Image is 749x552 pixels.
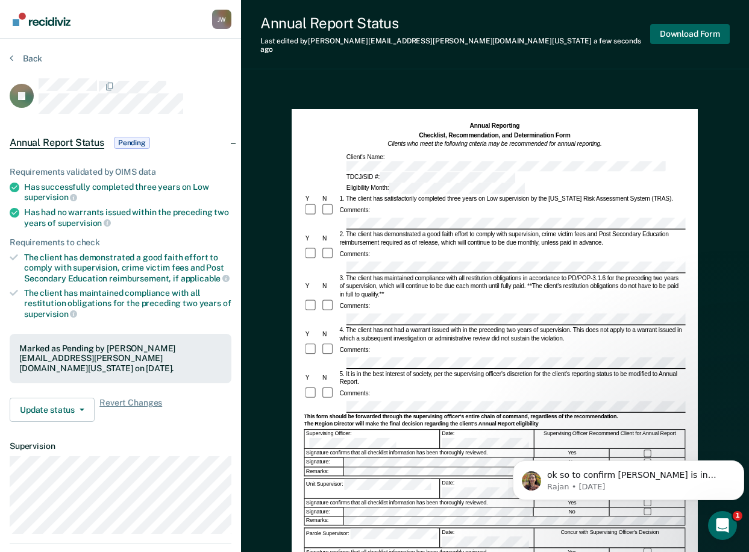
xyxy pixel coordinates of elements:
[24,192,77,202] span: supervision
[305,479,440,498] div: Unit Supervisor:
[338,389,371,398] div: Comments:
[10,53,42,64] button: Back
[440,479,534,498] div: Date:
[338,249,371,258] div: Comments:
[305,429,440,448] div: Supervising Officer:
[305,516,344,525] div: Remarks:
[338,194,685,202] div: 1. The client has satisfactorily completed three years on Low supervision by the [US_STATE] Risk ...
[305,507,343,516] div: Signature:
[535,528,686,548] div: Concur with Supervising Officer's Decision
[338,230,685,246] div: 2. The client has demonstrated a good faith effort to comply with supervision, crime victim fees ...
[440,429,534,448] div: Date:
[708,511,737,540] iframe: Intercom live chat
[440,528,534,548] div: Date:
[304,413,686,420] div: This form should be forwarded through the supervising officer's entire chain of command, regardle...
[58,218,111,228] span: supervision
[10,137,104,149] span: Annual Report Status
[508,435,749,519] iframe: Intercom notifications message
[419,131,571,137] strong: Checklist, Recommendation, and Determination Form
[304,421,686,428] div: The Region Director will make the final decision regarding the client's Annual Report eligibility
[338,369,685,386] div: 5. It is in the best interest of society, per the supervising officer's discretion for the client...
[345,183,526,193] div: Eligibility Month:
[304,374,321,382] div: Y
[181,274,230,283] span: applicable
[304,234,321,242] div: Y
[260,37,641,54] span: a few seconds ago
[10,237,231,248] div: Requirements to check
[304,330,321,338] div: Y
[304,194,321,202] div: Y
[10,167,231,177] div: Requirements validated by OIMS data
[338,301,371,310] div: Comments:
[19,343,222,374] div: Marked as Pending by [PERSON_NAME][EMAIL_ADDRESS][PERSON_NAME][DOMAIN_NAME][US_STATE] on [DATE].
[13,13,71,26] img: Recidiviz
[305,467,344,475] div: Remarks:
[305,498,534,507] div: Signature confirms that all checklist information has been thoroughly reviewed.
[305,458,343,466] div: Signature:
[535,429,686,448] div: Supervising Officer Recommend Client for Annual Report
[733,511,742,521] span: 1
[338,206,371,215] div: Comments:
[305,449,534,457] div: Signature confirms that all checklist information has been thoroughly reviewed.
[345,172,517,183] div: TDCJ/SID #:
[650,24,730,44] button: Download Form
[10,398,95,422] button: Update status
[24,182,231,202] div: Has successfully completed three years on Low
[321,282,338,290] div: N
[388,140,603,147] em: Clients who meet the following criteria may be recommended for annual reporting.
[212,10,231,29] div: J W
[260,37,650,54] div: Last edited by [PERSON_NAME][EMAIL_ADDRESS][PERSON_NAME][DOMAIN_NAME][US_STATE]
[321,330,338,338] div: N
[305,528,440,548] div: Parole Supervisor:
[321,374,338,382] div: N
[338,345,371,354] div: Comments:
[212,10,231,29] button: Profile dropdown button
[470,122,520,128] strong: Annual Reporting
[304,282,321,290] div: Y
[338,274,685,298] div: 3. The client has maintained compliance with all restitution obligations in accordance to PD/POP-...
[260,14,650,32] div: Annual Report Status
[345,152,686,172] div: Client's Name:
[10,441,231,451] dt: Supervision
[24,252,231,283] div: The client has demonstrated a good faith effort to comply with supervision, crime victim fees and...
[321,194,338,202] div: N
[338,325,685,342] div: 4. The client has not had a warrant issued with in the preceding two years of supervision. This d...
[114,137,150,149] span: Pending
[24,309,77,319] span: supervision
[24,288,231,319] div: The client has maintained compliance with all restitution obligations for the preceding two years of
[99,398,162,422] span: Revert Changes
[321,234,338,242] div: N
[24,207,231,228] div: Has had no warrants issued within the preceding two years of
